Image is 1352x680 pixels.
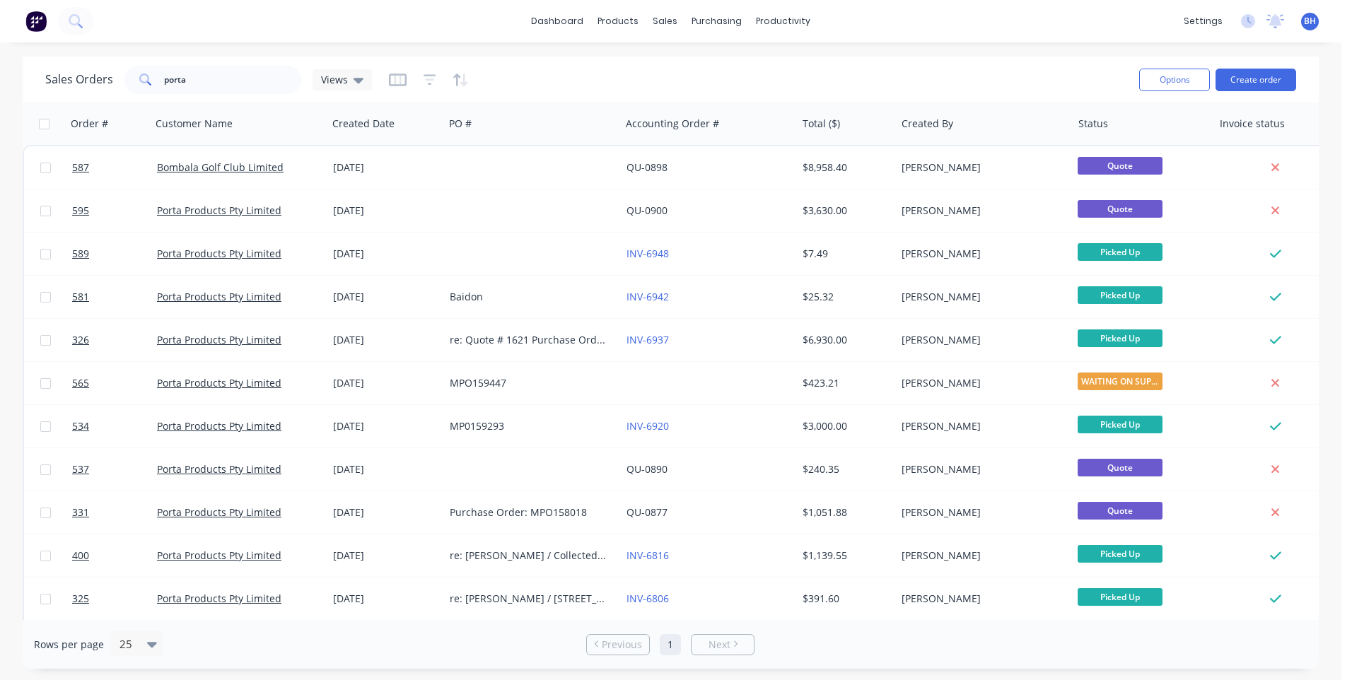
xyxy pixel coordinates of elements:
[25,11,47,32] img: Factory
[803,592,886,606] div: $391.60
[1078,329,1162,347] span: Picked Up
[902,247,1059,261] div: [PERSON_NAME]
[581,634,760,655] ul: Pagination
[587,638,649,652] a: Previous page
[902,376,1059,390] div: [PERSON_NAME]
[450,419,607,433] div: MP0159293
[803,549,886,563] div: $1,139.55
[333,290,438,304] div: [DATE]
[803,117,840,131] div: Total ($)
[803,462,886,476] div: $240.35
[157,247,281,260] a: Porta Products Pty Limited
[321,72,348,87] span: Views
[902,505,1059,520] div: [PERSON_NAME]
[627,505,668,519] a: QU-0877
[692,638,754,652] a: Next page
[157,419,281,433] a: Porta Products Pty Limited
[333,592,438,606] div: [DATE]
[684,11,749,32] div: purchasing
[1078,373,1162,390] span: WAITING ON SUPP...
[157,592,281,605] a: Porta Products Pty Limited
[72,505,89,520] span: 331
[72,146,157,189] a: 587
[902,333,1059,347] div: [PERSON_NAME]
[749,11,817,32] div: productivity
[157,333,281,346] a: Porta Products Pty Limited
[449,117,472,131] div: PO #
[803,204,886,218] div: $3,630.00
[602,638,642,652] span: Previous
[72,448,157,491] a: 537
[45,73,113,86] h1: Sales Orders
[627,462,668,476] a: QU-0890
[524,11,590,32] a: dashboard
[333,247,438,261] div: [DATE]
[72,204,89,218] span: 595
[1139,69,1210,91] button: Options
[333,204,438,218] div: [DATE]
[1078,200,1162,218] span: Quote
[450,549,607,563] div: re: [PERSON_NAME] / Collected by [PERSON_NAME] #: 1020
[1078,286,1162,304] span: Picked Up
[1078,459,1162,476] span: Quote
[803,247,886,261] div: $7.49
[902,290,1059,304] div: [PERSON_NAME]
[803,419,886,433] div: $3,000.00
[803,290,886,304] div: $25.32
[902,160,1059,175] div: [PERSON_NAME]
[902,592,1059,606] div: [PERSON_NAME]
[333,419,438,433] div: [DATE]
[803,333,886,347] div: $6,930.00
[72,491,157,534] a: 331
[1078,502,1162,520] span: Quote
[333,376,438,390] div: [DATE]
[1078,416,1162,433] span: Picked Up
[1078,117,1108,131] div: Status
[627,290,669,303] a: INV-6942
[627,592,669,605] a: INV-6806
[157,549,281,562] a: Porta Products Pty Limited
[902,204,1059,218] div: [PERSON_NAME]
[660,634,681,655] a: Page 1 is your current page
[1216,69,1296,91] button: Create order
[157,376,281,389] a: Porta Products Pty Limited
[72,578,157,620] a: 325
[333,549,438,563] div: [DATE]
[450,333,607,347] div: re: Quote # 1621 Purchase Order Number: 7000922
[627,333,669,346] a: INV-6937
[902,117,953,131] div: Created By
[34,638,104,652] span: Rows per page
[450,376,607,390] div: MPO159447
[72,233,157,275] a: 589
[803,376,886,390] div: $423.21
[72,376,89,390] span: 565
[157,160,284,174] a: Bombala Golf Club Limited
[157,462,281,476] a: Porta Products Pty Limited
[72,534,157,577] a: 400
[72,189,157,232] a: 595
[1078,157,1162,175] span: Quote
[333,505,438,520] div: [DATE]
[72,276,157,318] a: 581
[590,11,646,32] div: products
[803,505,886,520] div: $1,051.88
[72,362,157,404] a: 565
[1177,11,1230,32] div: settings
[902,462,1059,476] div: [PERSON_NAME]
[72,319,157,361] a: 326
[72,160,89,175] span: 587
[164,66,302,94] input: Search...
[157,505,281,519] a: Porta Products Pty Limited
[450,505,607,520] div: Purchase Order: MPO158018
[72,592,89,606] span: 325
[1078,545,1162,563] span: Picked Up
[72,462,89,476] span: 537
[902,419,1059,433] div: [PERSON_NAME]
[72,290,89,304] span: 581
[627,204,668,217] a: QU-0900
[627,419,669,433] a: INV-6920
[333,333,438,347] div: [DATE]
[627,160,668,174] a: QU-0898
[157,204,281,217] a: Porta Products Pty Limited
[709,638,730,652] span: Next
